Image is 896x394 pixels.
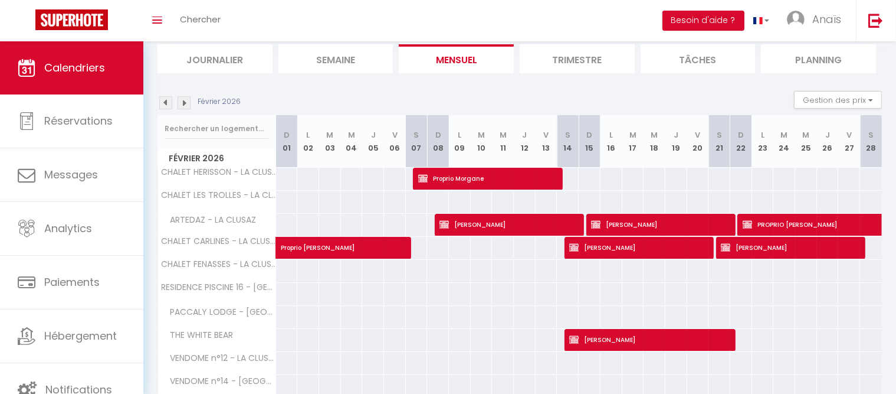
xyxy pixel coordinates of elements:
[787,11,805,28] img: ...
[341,115,363,168] th: 04
[435,129,441,141] abbr: D
[868,13,883,28] img: logout
[158,150,275,167] span: Février 2026
[622,115,644,168] th: 17
[44,275,100,289] span: Paiements
[641,44,756,73] li: Tâches
[662,11,744,31] button: Besoin d'aide ?
[687,115,709,168] th: 20
[846,129,852,141] abbr: V
[165,118,269,139] input: Rechercher un logement...
[579,115,600,168] th: 15
[520,44,635,73] li: Trimestre
[569,236,707,259] span: [PERSON_NAME]
[297,115,319,168] th: 02
[44,167,98,182] span: Messages
[276,115,298,168] th: 01
[458,129,461,141] abbr: L
[825,129,830,141] abbr: J
[160,214,260,227] span: ARTEDAZ - LA CLUSAZ
[160,283,278,292] span: RESIDENCE PISCINE 16 - [GEOGRAPHIC_DATA]
[651,129,658,141] abbr: M
[708,115,730,168] th: 21
[160,375,278,388] span: VENDOME n°14 - [GEOGRAPHIC_DATA]
[413,129,419,141] abbr: S
[600,115,622,168] th: 16
[307,129,310,141] abbr: L
[44,221,92,236] span: Analytics
[569,328,729,351] span: [PERSON_NAME]
[362,115,384,168] th: 05
[500,129,507,141] abbr: M
[160,168,278,177] span: CHALET HERISSON - LA CLUSAZ
[160,191,278,200] span: CHALET LES TROLLES - LA CLUSAZ
[761,129,764,141] abbr: L
[802,129,809,141] abbr: M
[319,115,341,168] th: 03
[478,129,485,141] abbr: M
[795,115,817,168] th: 25
[591,213,729,236] span: [PERSON_NAME]
[160,237,278,246] span: CHALET CARLINES - LA CLUSAZ
[471,115,493,168] th: 10
[371,129,376,141] abbr: J
[674,129,678,141] abbr: J
[276,237,298,259] a: Proprio [PERSON_NAME]
[781,129,788,141] abbr: M
[418,167,556,190] span: Proprio Morgane
[406,115,428,168] th: 07
[514,115,536,168] th: 12
[278,44,393,73] li: Semaine
[160,306,278,319] span: PACCALY LODGE - [GEOGRAPHIC_DATA]
[160,329,237,342] span: THE WHITE BEAR
[868,129,874,141] abbr: S
[439,213,577,236] span: [PERSON_NAME]
[281,230,444,253] span: Proprio [PERSON_NAME]
[427,115,449,168] th: 08
[9,5,45,40] button: Ouvrir le widget de chat LiveChat
[44,60,105,75] span: Calendriers
[721,236,859,259] span: [PERSON_NAME]
[157,44,273,73] li: Journalier
[838,115,860,168] th: 27
[44,113,113,128] span: Réservations
[761,44,876,73] li: Planning
[817,115,839,168] th: 26
[160,352,278,365] span: VENDOME n°12 - LA CLUSAZ
[773,115,795,168] th: 24
[812,12,841,27] span: Anaïs
[399,44,514,73] li: Mensuel
[609,129,613,141] abbr: L
[665,115,687,168] th: 19
[794,91,882,109] button: Gestion des prix
[557,115,579,168] th: 14
[160,260,278,269] span: CHALET FENASSES - LA CLUSAZ
[449,115,471,168] th: 09
[384,115,406,168] th: 06
[392,129,398,141] abbr: V
[284,129,290,141] abbr: D
[752,115,774,168] th: 23
[522,129,527,141] abbr: J
[860,115,882,168] th: 28
[695,129,700,141] abbr: V
[544,129,549,141] abbr: V
[629,129,636,141] abbr: M
[536,115,557,168] th: 13
[348,129,355,141] abbr: M
[730,115,752,168] th: 22
[326,129,333,141] abbr: M
[35,9,108,30] img: Super Booking
[180,13,221,25] span: Chercher
[717,129,722,141] abbr: S
[586,129,592,141] abbr: D
[44,328,117,343] span: Hébergement
[492,115,514,168] th: 11
[565,129,570,141] abbr: S
[738,129,744,141] abbr: D
[198,96,241,108] p: Février 2026
[644,115,665,168] th: 18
